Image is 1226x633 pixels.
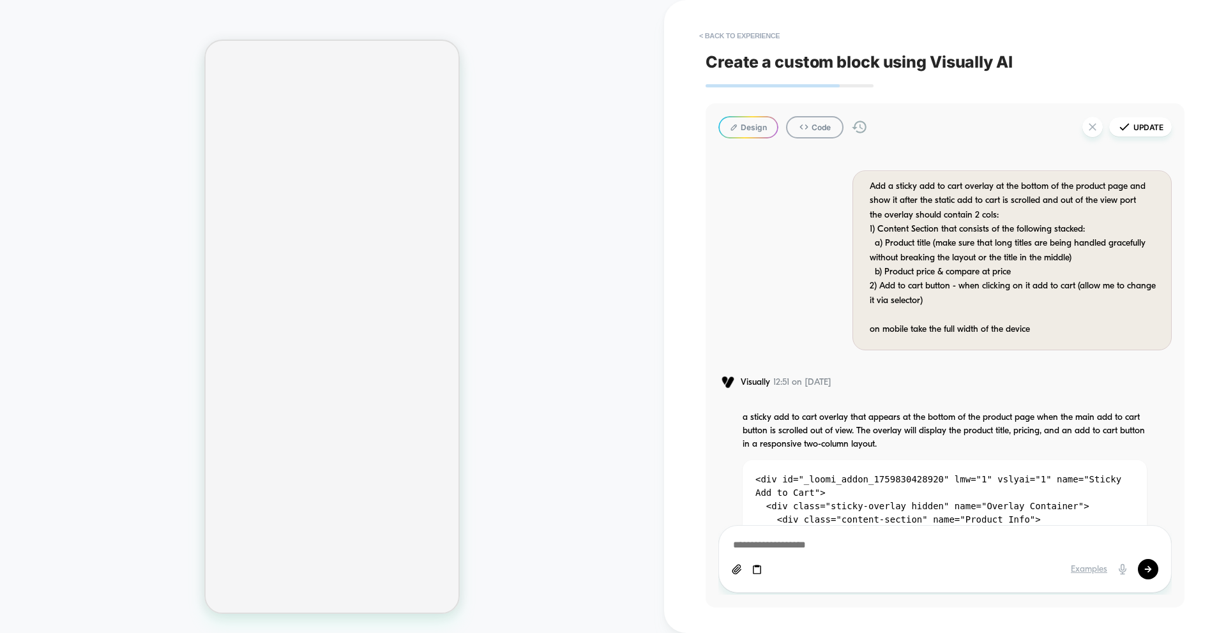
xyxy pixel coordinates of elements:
[870,180,1158,337] div: Add a sticky add to cart overlay at the bottom of the product page and show it after the static a...
[741,377,770,388] span: Visually
[1109,117,1172,137] button: Update
[773,377,831,388] span: 12:51 on [DATE]
[718,116,778,138] button: Design
[706,52,1184,71] span: Create a custom block using Visually AI
[786,116,844,138] button: Code
[1071,564,1107,575] div: Examples
[718,376,738,389] img: Visually logo
[693,26,786,46] button: < Back to experience
[743,411,1147,451] p: a sticky add to cart overlay that appears at the bottom of the product page when the main add to ...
